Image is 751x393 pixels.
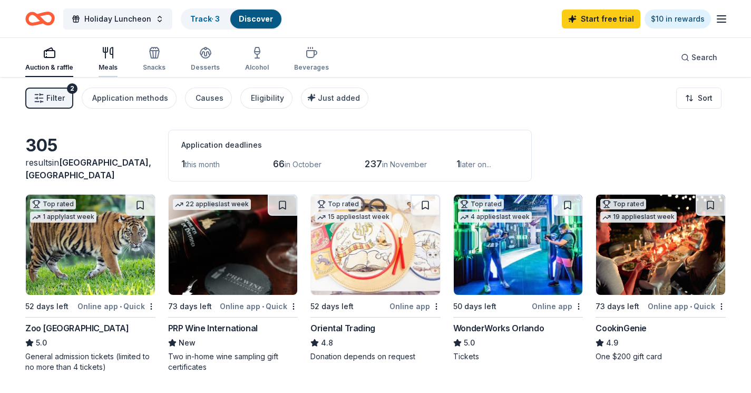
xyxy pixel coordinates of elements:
span: in [25,157,151,180]
div: Zoo [GEOGRAPHIC_DATA] [25,322,129,334]
div: results [25,156,155,181]
div: CookinGenie [596,322,647,334]
div: Top rated [30,199,76,209]
img: Image for CookinGenie [596,195,725,295]
button: Alcohol [245,42,269,77]
a: Image for Oriental TradingTop rated15 applieslast week52 days leftOnline appOriental Trading4.8Do... [310,194,441,362]
div: PRP Wine International [168,322,258,334]
div: 52 days left [310,300,354,313]
span: in November [382,160,427,169]
div: 73 days left [596,300,639,313]
img: Image for WonderWorks Orlando [454,195,583,295]
button: Holiday Luncheon [63,8,172,30]
div: One $200 gift card [596,351,726,362]
span: Sort [698,92,713,104]
a: Start free trial [562,9,640,28]
span: Just added [318,93,360,102]
div: WonderWorks Orlando [453,322,544,334]
div: Auction & raffle [25,63,73,72]
div: 73 days left [168,300,212,313]
span: [GEOGRAPHIC_DATA], [GEOGRAPHIC_DATA] [25,157,151,180]
button: Beverages [294,42,329,77]
div: Oriental Trading [310,322,375,334]
span: • [262,302,264,311]
button: Just added [301,88,368,109]
span: Filter [46,92,65,104]
div: Meals [99,63,118,72]
div: Alcohol [245,63,269,72]
a: Home [25,6,55,31]
div: Two in-home wine sampling gift certificates [168,351,298,372]
button: Auction & raffle [25,42,73,77]
button: Search [672,47,726,68]
div: 15 applies last week [315,212,392,223]
div: Beverages [294,63,329,72]
div: Top rated [315,199,361,209]
button: Meals [99,42,118,77]
div: Tickets [453,351,583,362]
a: Image for PRP Wine International22 applieslast week73 days leftOnline app•QuickPRP Wine Internati... [168,194,298,372]
img: Image for PRP Wine International [169,195,298,295]
span: 66 [273,158,285,169]
button: Desserts [191,42,220,77]
div: Application deadlines [181,139,519,151]
div: 50 days left [453,300,496,313]
div: Top rated [600,199,646,209]
div: General admission tickets (limited to no more than 4 tickets) [25,351,155,372]
div: Causes [196,92,223,104]
div: 22 applies last week [173,199,251,210]
div: 52 days left [25,300,69,313]
div: 1 apply last week [30,212,96,223]
span: 4.9 [606,337,618,349]
div: Online app [389,300,441,313]
span: 1 [181,158,185,169]
img: Image for Oriental Trading [311,195,440,295]
button: Application methods [82,88,177,109]
a: $10 in rewards [645,9,711,28]
span: in October [285,160,321,169]
div: Application methods [92,92,168,104]
button: Snacks [143,42,165,77]
span: Holiday Luncheon [84,13,151,25]
div: Online app Quick [77,300,155,313]
button: Sort [676,88,721,109]
span: later on... [460,160,491,169]
span: • [120,302,122,311]
span: 1 [456,158,460,169]
div: Eligibility [251,92,284,104]
span: 237 [365,158,382,169]
span: 4.8 [321,337,333,349]
div: Online app [532,300,583,313]
a: Image for WonderWorks OrlandoTop rated4 applieslast week50 days leftOnline appWonderWorks Orlando... [453,194,583,362]
span: • [690,302,692,311]
div: Online app Quick [648,300,726,313]
button: Track· 3Discover [181,8,282,30]
div: 2 [67,83,77,94]
div: 19 applies last week [600,212,677,223]
a: Discover [239,14,273,23]
a: Image for Zoo MiamiTop rated1 applylast week52 days leftOnline app•QuickZoo [GEOGRAPHIC_DATA]5.0G... [25,194,155,372]
div: Desserts [191,63,220,72]
span: New [179,337,196,349]
div: 305 [25,135,155,156]
div: Online app Quick [220,300,298,313]
span: this month [185,160,220,169]
button: Eligibility [240,88,292,109]
a: Track· 3 [190,14,220,23]
div: 4 applies last week [458,212,532,223]
div: Donation depends on request [310,351,441,362]
span: 5.0 [464,337,475,349]
button: Filter2 [25,88,73,109]
span: Search [691,51,717,64]
span: 5.0 [36,337,47,349]
div: Top rated [458,199,504,209]
a: Image for CookinGenieTop rated19 applieslast week73 days leftOnline app•QuickCookinGenie4.9One $2... [596,194,726,362]
button: Causes [185,88,232,109]
div: Snacks [143,63,165,72]
img: Image for Zoo Miami [26,195,155,295]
